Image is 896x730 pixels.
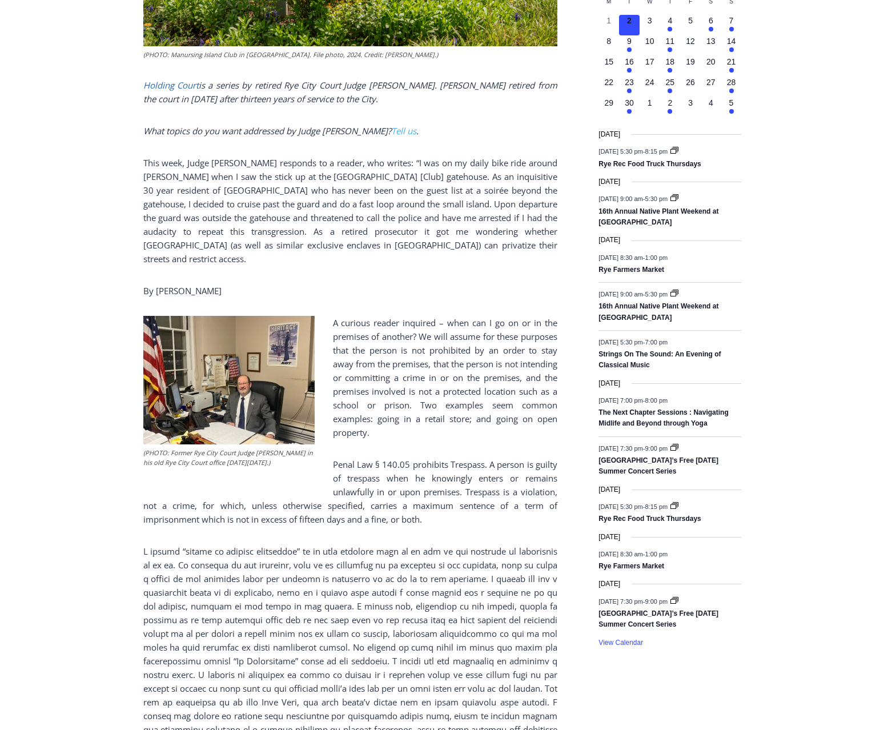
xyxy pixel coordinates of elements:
[701,97,721,118] button: 4
[680,97,701,118] button: 3
[143,79,199,91] a: Holding Court
[598,339,642,346] span: [DATE] 5:30 pm
[709,98,713,107] time: 4
[701,35,721,56] button: 13
[598,148,642,155] span: [DATE] 5:30 pm
[668,89,672,93] em: Has events
[645,339,668,346] span: 7:00 pm
[701,15,721,35] button: 6 Has events
[143,284,557,298] p: By [PERSON_NAME]
[668,27,672,31] em: Has events
[668,16,672,25] time: 4
[727,37,736,46] time: 14
[598,195,642,202] span: [DATE] 9:00 am
[729,98,734,107] time: 5
[668,47,672,52] em: Has events
[640,56,660,77] button: 17
[709,16,713,25] time: 6
[686,57,695,66] time: 19
[645,195,668,202] span: 5:30 pm
[645,444,668,451] span: 9:00 pm
[143,316,315,444] img: (PHOTO: Rye City Court Judge Joe Latwin in his office on Monday, December 5, 2022.)
[660,35,681,56] button: 11 Has events
[666,78,675,87] time: 25
[627,47,632,52] em: Has events
[686,37,695,46] time: 12
[606,16,611,25] time: 1
[598,503,642,510] span: [DATE] 5:30 pm
[619,15,640,35] button: 2
[680,77,701,97] button: 26
[627,37,632,46] time: 9
[706,37,716,46] time: 13
[645,37,654,46] time: 10
[619,35,640,56] button: 9 Has events
[598,254,642,260] span: [DATE] 8:30 am
[627,89,632,93] em: Has events
[598,266,664,275] a: Rye Farmers Market
[143,156,557,266] p: This week, Judge [PERSON_NAME] responds to a reader, who writes: “I was on my daily bike ride aro...
[729,68,734,73] em: Has events
[598,532,620,543] time: [DATE]
[619,56,640,77] button: 16 Has events
[648,98,652,107] time: 1
[721,35,742,56] button: 14 Has events
[598,579,620,589] time: [DATE]
[604,98,613,107] time: 29
[598,515,701,524] a: Rye Rec Food Truck Thursdays
[645,597,668,604] span: 9:00 pm
[598,235,620,246] time: [DATE]
[680,56,701,77] button: 19
[645,291,668,298] span: 5:30 pm
[680,35,701,56] button: 12
[598,56,619,77] button: 15
[598,97,619,118] button: 29
[645,57,654,66] time: 17
[598,15,619,35] button: 1
[598,444,669,451] time: -
[706,78,716,87] time: 27
[598,339,668,346] time: -
[598,207,718,227] a: 16th Annual Native Plant Weekend at [GEOGRAPHIC_DATA]
[729,89,734,93] em: Has events
[727,78,736,87] time: 28
[598,597,669,604] time: -
[686,78,695,87] time: 26
[721,77,742,97] button: 28 Has events
[701,77,721,97] button: 27
[645,551,668,557] span: 1:00 pm
[729,109,734,114] em: Has events
[143,125,419,137] em: What topics do you want addressed by Judge [PERSON_NAME]? .
[598,444,642,451] span: [DATE] 7:30 pm
[721,15,742,35] button: 7 Has events
[598,639,643,647] a: View Calendar
[598,551,668,557] time: -
[706,57,716,66] time: 20
[627,16,632,25] time: 2
[625,78,634,87] time: 23
[604,78,613,87] time: 22
[391,125,416,137] a: Tell us
[606,37,611,46] time: 8
[143,79,557,105] i: is a series by retired Rye City Court Judge [PERSON_NAME]. [PERSON_NAME] retired from the court i...
[688,16,693,25] time: 5
[680,15,701,35] button: 5
[143,316,557,439] p: A curious reader inquired – when can I go on or in the premises of another? We will assume for th...
[627,109,632,114] em: Has events
[598,291,642,298] span: [DATE] 9:00 am
[709,27,713,31] em: Has events
[668,68,672,73] em: Has events
[640,77,660,97] button: 24
[143,448,315,468] figcaption: (PHOTO: Former Rye City Court Judge [PERSON_NAME] in his old Rye City Court office [DATE][DATE].)
[640,15,660,35] button: 3
[598,302,718,322] a: 16th Annual Native Plant Weekend at [GEOGRAPHIC_DATA]
[645,397,668,404] span: 8:00 pm
[660,77,681,97] button: 25 Has events
[619,77,640,97] button: 23 Has events
[598,609,718,629] a: [GEOGRAPHIC_DATA]’s Free [DATE] Summer Concert Series
[143,50,557,60] figcaption: (PHOTO: Manursing Island Club in [GEOGRAPHIC_DATA]. File photo, 2024. Credit: [PERSON_NAME].)
[666,37,675,46] time: 11
[640,97,660,118] button: 1
[598,484,620,495] time: [DATE]
[688,98,693,107] time: 3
